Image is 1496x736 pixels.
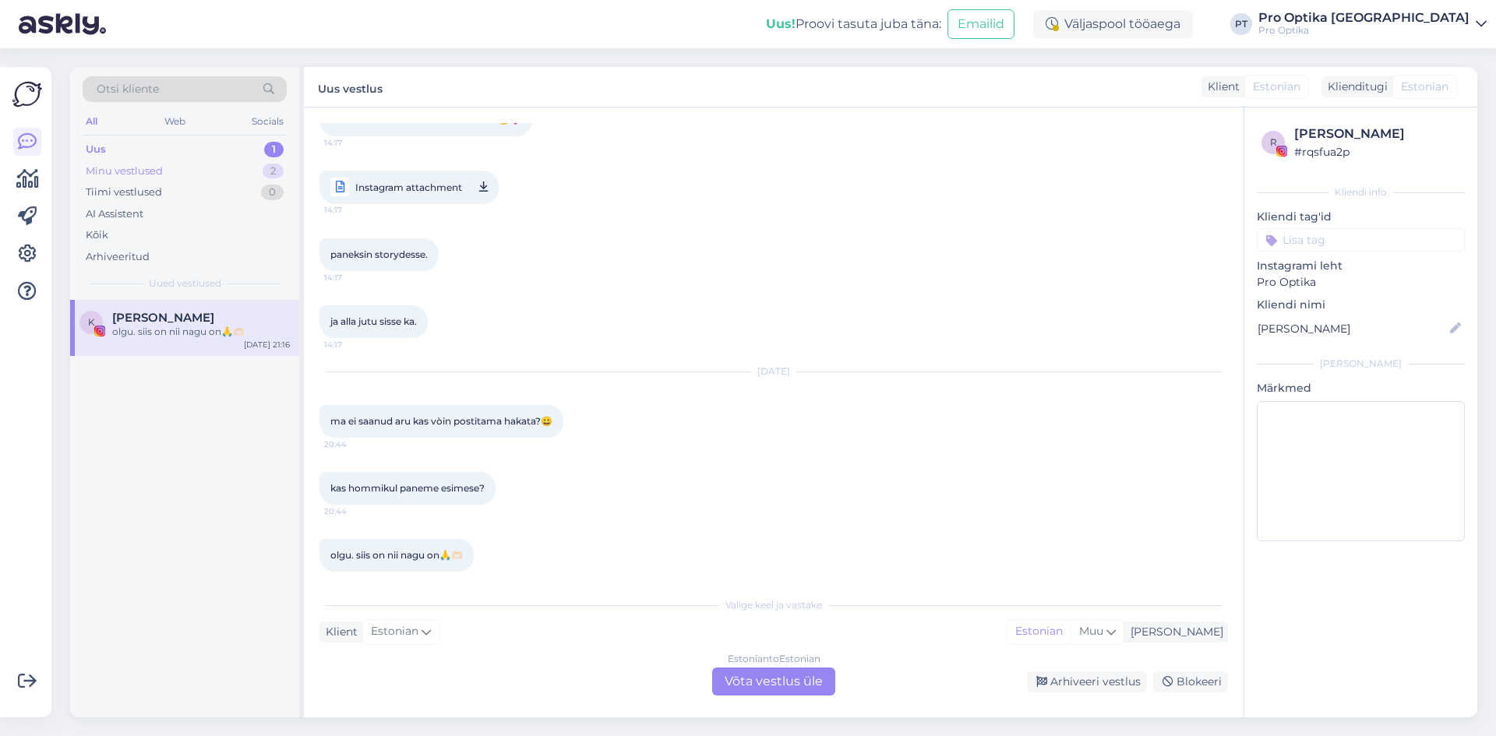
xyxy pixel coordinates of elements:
div: Tiimi vestlused [86,185,162,200]
span: Uued vestlused [149,276,221,291]
div: Estonian to Estonian [728,652,820,666]
label: Uus vestlus [318,76,383,97]
span: Estonian [371,623,418,640]
span: 14:17 [324,137,383,149]
div: PT [1230,13,1252,35]
span: paneksin storydesse. [330,248,428,260]
b: Uus! [766,16,796,31]
div: [DATE] [319,364,1228,379]
span: Estonian [1401,79,1448,95]
div: Võta vestlus üle [712,667,835,696]
span: 21:16 [324,572,383,584]
span: K [88,316,95,328]
span: olgu. siis on nii nagu on🙏🫶🏻 [330,549,463,561]
a: Instagram attachment14:17 [319,171,499,204]
div: Web [161,111,189,132]
div: Klienditugi [1321,79,1388,95]
div: Proovi tasuta juba täna: [766,15,941,33]
div: [DATE] 21:16 [244,339,290,350]
div: [PERSON_NAME] [1124,624,1223,640]
span: r [1270,136,1277,148]
div: AI Assistent [86,206,143,222]
div: # rqsfua2p [1294,143,1460,160]
span: Muu [1079,624,1103,638]
span: kas hommikul paneme esimese? [330,482,485,494]
span: Estonian [1253,79,1300,95]
p: Kliendi nimi [1257,297,1465,313]
button: Emailid [947,9,1014,39]
input: Lisa nimi [1258,320,1447,337]
span: Klaudia Tiitsmaa [112,311,214,325]
input: Lisa tag [1257,228,1465,252]
div: [PERSON_NAME] [1294,125,1460,143]
img: Askly Logo [12,79,42,109]
p: Instagrami leht [1257,258,1465,274]
p: Kliendi tag'id [1257,209,1465,225]
div: Väljaspool tööaega [1033,10,1193,38]
div: Minu vestlused [86,164,163,179]
div: Uus [86,142,106,157]
div: Klient [1201,79,1240,95]
div: Pro Optika [1258,24,1470,37]
span: 14:17 [324,200,383,220]
span: Otsi kliente [97,81,159,97]
div: Estonian [1007,620,1071,643]
div: 1 [264,142,284,157]
div: 0 [261,185,284,200]
div: Blokeeri [1153,671,1228,692]
div: Arhiveeri vestlus [1027,671,1147,692]
span: 14:17 [324,272,383,283]
span: 14:17 [324,339,383,350]
span: ja alla jutu sisse ka. [330,315,417,327]
div: Socials [249,111,287,132]
div: Pro Optika [GEOGRAPHIC_DATA] [1258,12,1470,24]
span: 20:44 [324,438,383,450]
div: Klient [319,624,358,640]
div: Kliendi info [1257,185,1465,199]
div: 2 [263,164,284,179]
div: Arhiveeritud [86,249,150,265]
div: olgu. siis on nii nagu on🙏🫶🏻 [112,325,290,339]
div: Valige keel ja vastake [319,598,1228,612]
span: ma ei saanud aru kas vòin postitama hakata?😀 [330,415,552,427]
span: Instagram attachment [355,178,462,197]
a: Pro Optika [GEOGRAPHIC_DATA]Pro Optika [1258,12,1487,37]
div: Kõik [86,227,108,243]
div: [PERSON_NAME] [1257,357,1465,371]
p: Märkmed [1257,380,1465,396]
span: 20:44 [324,505,383,517]
p: Pro Optika [1257,274,1465,291]
div: All [83,111,101,132]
